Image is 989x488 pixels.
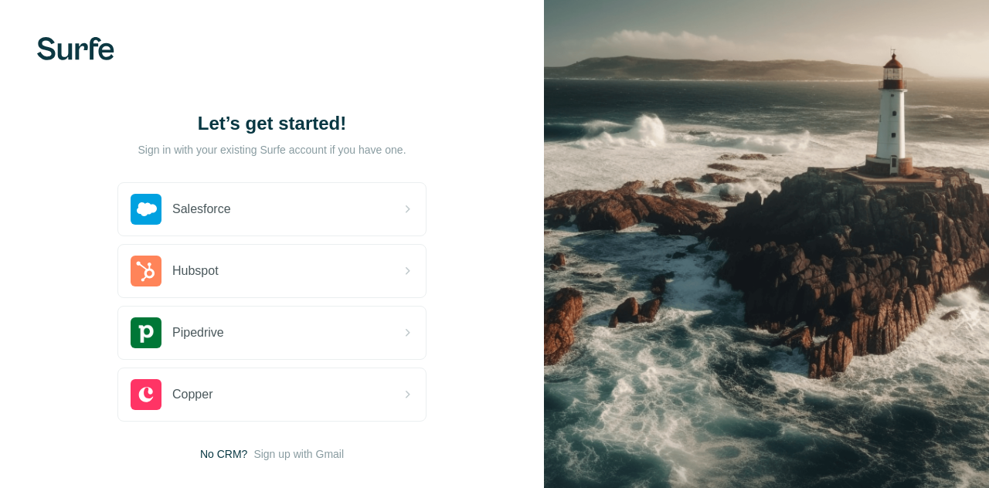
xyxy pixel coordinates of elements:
[172,324,224,342] span: Pipedrive
[131,379,161,410] img: copper's logo
[131,194,161,225] img: salesforce's logo
[253,446,344,462] button: Sign up with Gmail
[117,111,427,136] h1: Let’s get started!
[138,142,406,158] p: Sign in with your existing Surfe account if you have one.
[37,37,114,60] img: Surfe's logo
[172,262,219,280] span: Hubspot
[172,385,212,404] span: Copper
[131,317,161,348] img: pipedrive's logo
[200,446,247,462] span: No CRM?
[131,256,161,286] img: hubspot's logo
[172,200,231,219] span: Salesforce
